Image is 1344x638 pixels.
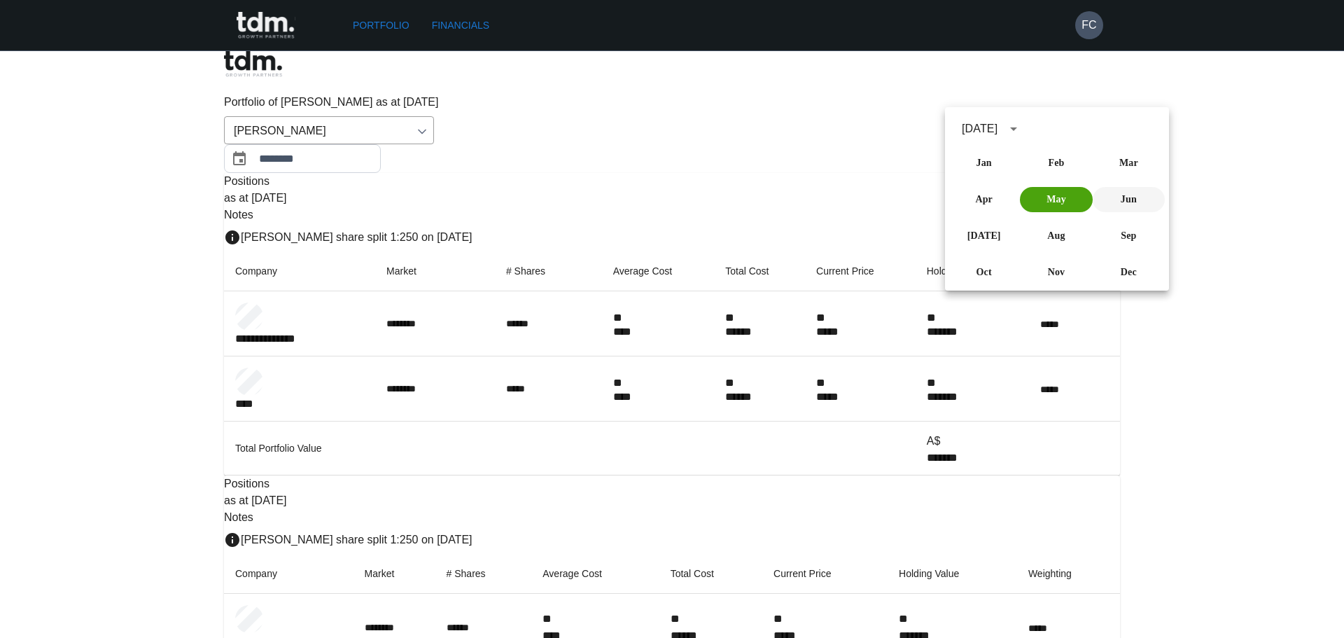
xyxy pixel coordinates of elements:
[224,207,1120,223] p: Notes
[714,251,805,291] th: Total Cost
[375,251,495,291] th: Market
[224,554,353,594] th: Company
[224,476,1120,492] p: Positions
[1020,151,1092,176] button: Feb
[948,260,1020,285] button: Oct
[347,13,415,39] a: Portfolio
[224,94,1120,111] p: Portfolio of [PERSON_NAME] as at [DATE]
[224,116,434,144] div: [PERSON_NAME]
[927,433,1018,450] p: A$
[888,554,1017,594] th: Holding Value
[241,229,472,246] p: [PERSON_NAME] share split 1:250 on [DATE]
[353,554,435,594] th: Market
[224,492,1120,509] p: as at [DATE]
[241,532,472,548] p: [PERSON_NAME] share split 1:250 on [DATE]
[948,187,1020,212] button: Apr
[224,251,375,291] th: Company
[1075,11,1103,39] button: FC
[1093,223,1165,249] button: Sep
[224,190,1120,207] p: as at [DATE]
[762,554,888,594] th: Current Price
[916,251,1030,291] th: Holding Value
[1020,260,1092,285] button: Nov
[602,251,715,291] th: Average Cost
[1093,151,1165,176] button: Mar
[948,151,1020,176] button: Jan
[659,554,762,594] th: Total Cost
[224,173,1120,190] p: Positions
[962,120,997,137] div: [DATE]
[1081,17,1096,34] h6: FC
[1020,187,1092,212] button: May
[1093,187,1165,212] button: Jun
[225,145,253,173] button: Choose date, selected date is May 31, 2024
[805,251,916,291] th: Current Price
[426,13,495,39] a: Financials
[1093,260,1165,285] button: Dec
[224,422,916,476] td: Total Portfolio Value
[1020,223,1092,249] button: Aug
[1002,117,1025,141] button: calendar view is open, switch to year view
[531,554,659,594] th: Average Cost
[495,251,602,291] th: # Shares
[1017,554,1120,594] th: Weighting
[435,554,532,594] th: # Shares
[224,509,1120,526] p: Notes
[948,223,1020,249] button: [DATE]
